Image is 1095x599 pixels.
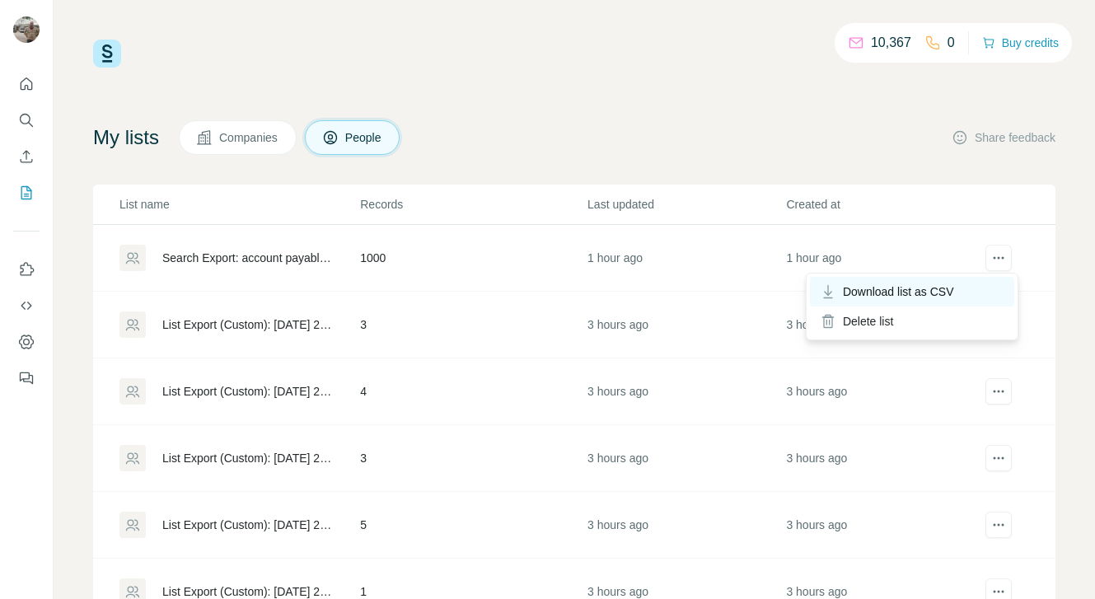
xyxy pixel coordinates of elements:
[587,225,785,292] td: 1 hour ago
[345,129,383,146] span: People
[13,255,40,284] button: Use Surfe on LinkedIn
[13,291,40,321] button: Use Surfe API
[162,383,332,400] div: List Export (Custom): [DATE] 23:40
[587,492,785,559] td: 3 hours ago
[13,327,40,357] button: Dashboard
[13,105,40,135] button: Search
[162,316,332,333] div: List Export (Custom): [DATE] 23:40
[13,363,40,393] button: Feedback
[587,358,785,425] td: 3 hours ago
[952,129,1055,146] button: Share feedback
[985,245,1012,271] button: actions
[587,196,784,213] p: Last updated
[162,250,332,266] div: Search Export: account payable, Account Manager, Account Specialist, Senior Account Manager, [GEO...
[948,33,955,53] p: 0
[843,283,954,300] span: Download list as CSV
[985,512,1012,538] button: actions
[785,425,984,492] td: 3 hours ago
[587,425,785,492] td: 3 hours ago
[359,492,587,559] td: 5
[587,292,785,358] td: 3 hours ago
[985,378,1012,405] button: actions
[785,358,984,425] td: 3 hours ago
[359,292,587,358] td: 3
[93,124,159,151] h4: My lists
[871,33,911,53] p: 10,367
[785,492,984,559] td: 3 hours ago
[785,292,984,358] td: 3 hours ago
[786,196,983,213] p: Created at
[785,225,984,292] td: 1 hour ago
[359,358,587,425] td: 4
[162,517,332,533] div: List Export (Custom): [DATE] 23:38
[13,142,40,171] button: Enrich CSV
[13,69,40,99] button: Quick start
[119,196,358,213] p: List name
[810,307,1014,336] div: Delete list
[360,196,586,213] p: Records
[219,129,279,146] span: Companies
[13,16,40,43] img: Avatar
[13,178,40,208] button: My lists
[982,31,1059,54] button: Buy credits
[162,450,332,466] div: List Export (Custom): [DATE] 23:39
[985,445,1012,471] button: actions
[359,425,587,492] td: 3
[359,225,587,292] td: 1000
[93,40,121,68] img: Surfe Logo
